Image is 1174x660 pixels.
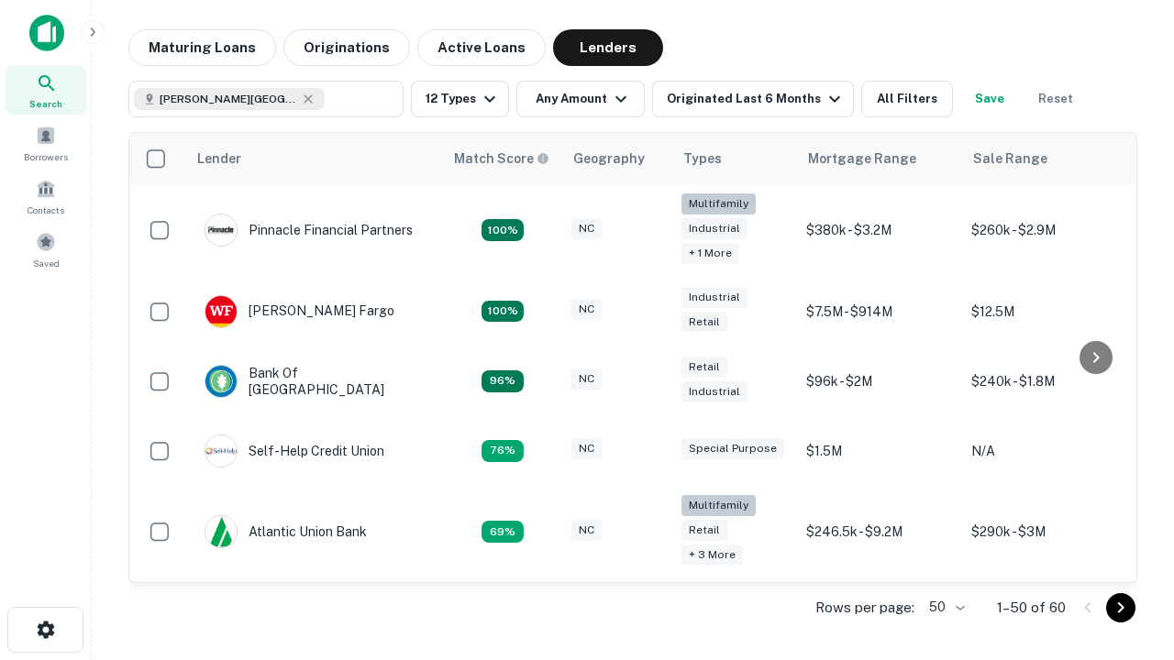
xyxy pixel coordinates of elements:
a: Search [6,65,86,115]
img: picture [205,516,237,547]
td: $290k - $3M [962,486,1127,578]
a: Borrowers [6,118,86,168]
div: Special Purpose [681,438,784,459]
div: Matching Properties: 10, hasApolloMatch: undefined [482,521,524,543]
span: Borrowers [24,149,68,164]
div: Sale Range [973,148,1047,170]
button: Reset [1026,81,1085,117]
th: Capitalize uses an advanced AI algorithm to match your search with the best lender. The match sco... [443,133,562,184]
p: Rows per page: [815,597,914,619]
div: Matching Properties: 15, hasApolloMatch: undefined [482,301,524,323]
div: + 1 more [681,243,739,264]
div: Matching Properties: 14, hasApolloMatch: undefined [482,370,524,392]
p: 1–50 of 60 [997,597,1066,619]
div: Industrial [681,381,748,402]
td: $1.5M [797,416,962,486]
a: Contacts [6,171,86,221]
td: $260k - $2.9M [962,184,1127,277]
span: Saved [33,256,60,270]
button: Maturing Loans [128,29,276,66]
button: Originations [283,29,410,66]
div: + 3 more [681,544,743,566]
iframe: Chat Widget [1082,455,1174,543]
div: Matching Properties: 26, hasApolloMatch: undefined [482,219,524,241]
div: Types [683,148,722,170]
td: $240k - $1.8M [962,346,1127,416]
td: $380k - $3.2M [797,184,962,277]
div: NC [571,368,602,390]
img: picture [205,296,237,327]
div: Lender [197,148,241,170]
div: NC [571,520,602,541]
div: Multifamily [681,495,756,516]
button: All Filters [861,81,953,117]
div: Mortgage Range [808,148,916,170]
td: $246.5k - $9.2M [797,486,962,578]
span: Contacts [28,203,64,217]
div: Originated Last 6 Months [667,88,846,110]
button: Go to next page [1106,593,1135,622]
button: Any Amount [516,81,645,117]
div: Retail [681,520,727,541]
th: Lender [186,133,443,184]
div: NC [571,438,602,459]
div: Industrial [681,218,748,239]
td: $12.5M [962,277,1127,346]
td: $7.5M - $914M [797,277,962,346]
img: picture [205,435,237,467]
div: Capitalize uses an advanced AI algorithm to match your search with the best lender. The match sco... [454,148,549,169]
th: Types [672,133,797,184]
img: capitalize-icon.png [29,15,64,51]
span: [PERSON_NAME][GEOGRAPHIC_DATA], [GEOGRAPHIC_DATA] [160,91,297,107]
th: Mortgage Range [797,133,962,184]
div: Bank Of [GEOGRAPHIC_DATA] [205,365,425,398]
td: N/A [962,416,1127,486]
a: Saved [6,225,86,274]
div: 50 [922,594,968,621]
div: NC [571,218,602,239]
div: NC [571,299,602,320]
td: $96k - $2M [797,346,962,416]
button: Originated Last 6 Months [652,81,854,117]
div: Multifamily [681,193,756,214]
th: Geography [562,133,672,184]
button: Lenders [553,29,663,66]
div: Industrial [681,287,748,308]
th: Sale Range [962,133,1127,184]
div: Self-help Credit Union [205,434,384,467]
div: Atlantic Union Bank [205,515,367,548]
h6: Match Score [454,148,546,169]
button: Active Loans [417,29,546,66]
button: Save your search to get updates of matches that match your search criteria. [960,81,1019,117]
div: Retail [681,312,727,333]
img: picture [205,214,237,246]
div: [PERSON_NAME] Fargo [205,295,394,328]
div: Retail [681,357,727,378]
div: Pinnacle Financial Partners [205,214,413,247]
div: Geography [573,148,645,170]
span: Search [29,96,62,111]
img: picture [205,366,237,397]
button: 12 Types [411,81,509,117]
div: Matching Properties: 11, hasApolloMatch: undefined [482,440,524,462]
